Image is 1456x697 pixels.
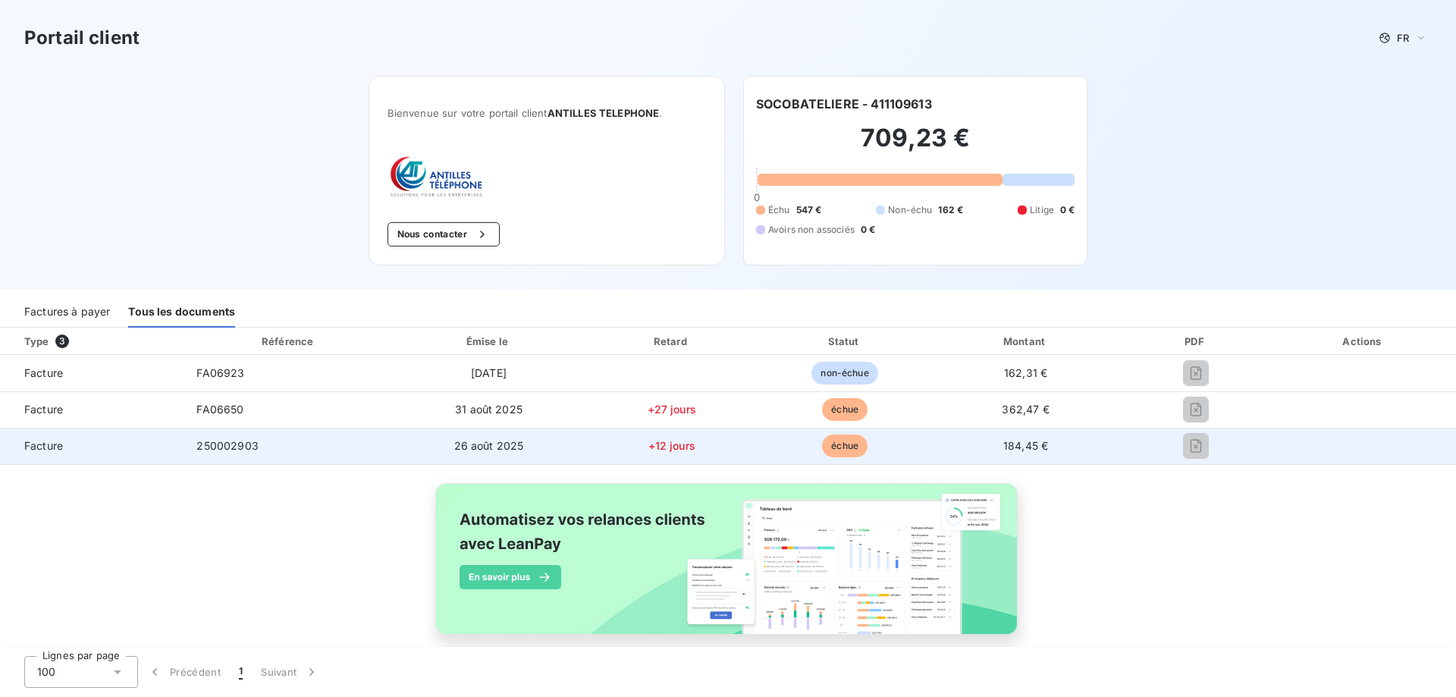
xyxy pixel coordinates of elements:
span: 0 € [861,223,875,237]
h2: 709,23 € [756,123,1075,168]
span: Facture [12,366,172,381]
span: 31 août 2025 [455,403,522,416]
span: 0 [754,191,760,203]
span: ANTILLES TELEPHONE [548,107,660,119]
span: FR [1397,32,1409,44]
div: Tous les documents [128,296,235,328]
span: 0 € [1060,203,1075,217]
span: +12 jours [648,439,695,452]
div: Montant [934,334,1118,349]
button: Nous contacter [388,222,500,246]
button: Précédent [138,656,230,688]
span: Avoirs non associés [768,223,855,237]
span: 100 [37,664,55,680]
span: [DATE] [471,366,507,379]
span: 184,45 € [1003,439,1048,452]
span: 3 [55,334,69,348]
button: 1 [230,656,252,688]
span: 162,31 € [1004,366,1047,379]
span: 547 € [796,203,822,217]
div: PDF [1124,334,1268,349]
img: Company logo [388,155,485,198]
span: +27 jours [648,403,696,416]
div: Factures à payer [24,296,110,328]
span: Facture [12,438,172,454]
span: non-échue [811,362,877,385]
span: échue [822,398,868,421]
span: échue [822,435,868,457]
span: Bienvenue sur votre portail client . [388,107,706,119]
h3: Portail client [24,24,140,52]
div: Retard [587,334,756,349]
div: Actions [1274,334,1453,349]
span: Non-échu [888,203,932,217]
span: 1 [239,664,243,680]
span: 26 août 2025 [454,439,524,452]
img: banner [422,474,1034,661]
div: Statut [762,334,927,349]
span: 362,47 € [1002,403,1049,416]
span: FA06923 [196,366,244,379]
span: 162 € [938,203,963,217]
span: FA06650 [196,403,243,416]
h6: SOCOBATELIERE - 411109613 [756,95,932,113]
div: Type [15,334,181,349]
span: Litige [1030,203,1054,217]
div: Émise le [397,334,581,349]
div: Référence [262,335,313,347]
span: Facture [12,402,172,417]
button: Suivant [252,656,328,688]
span: Échu [768,203,790,217]
span: 250002903 [196,439,258,452]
